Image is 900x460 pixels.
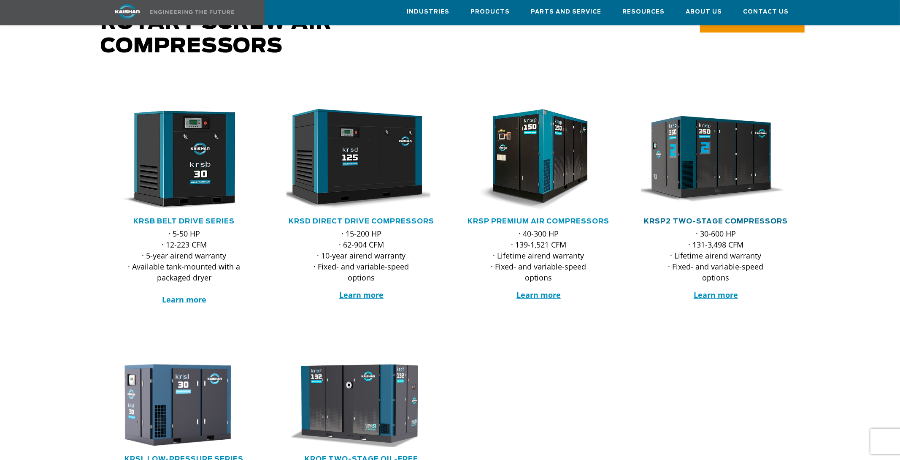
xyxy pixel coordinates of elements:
span: About Us [686,7,722,17]
a: Industries [407,0,450,23]
a: Contact Us [743,0,789,23]
div: krsb30 [109,109,259,210]
span: Products [471,7,510,17]
p: · 40-300 HP · 139-1,521 CFM · Lifetime airend warranty · Fixed- and variable-speed options [481,228,597,283]
div: krof132 [286,362,437,448]
span: Contact Us [743,7,789,17]
img: krsp150 [457,109,608,210]
img: Engineering the future [150,10,234,14]
div: krsp150 [464,109,614,210]
span: Resources [623,7,665,17]
p: · 30-600 HP · 131-3,498 CFM · Lifetime airend warranty · Fixed- and variable-speed options [658,228,774,283]
span: Parts and Service [531,7,602,17]
a: Learn more [162,294,206,305]
a: Parts and Service [531,0,602,23]
a: Learn more [516,290,561,300]
a: KRSP2 Two-Stage Compressors [644,218,788,225]
img: krsp350 [635,109,785,210]
a: KRSB Belt Drive Series [134,218,235,225]
p: · 5-50 HP · 12-223 CFM · 5-year airend warranty · Available tank-mounted with a packaged dryer [126,228,243,305]
div: krsl30 [109,362,259,448]
a: Products [471,0,510,23]
a: About Us [686,0,722,23]
div: krsp350 [641,109,791,210]
img: krof132 [280,362,430,448]
img: krsd125 [280,109,430,210]
div: krsd125 [286,109,437,210]
a: KRSP Premium Air Compressors [468,218,610,225]
a: Resources [623,0,665,23]
img: krsb30 [103,109,253,210]
img: krsl30 [103,362,253,448]
a: KRSD Direct Drive Compressors [289,218,434,225]
a: Learn more [694,290,738,300]
a: Learn more [339,290,384,300]
p: · 15-200 HP · 62-904 CFM · 10-year airend warranty · Fixed- and variable-speed options [303,228,420,283]
img: kaishan logo [96,4,159,19]
span: Industries [407,7,450,17]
